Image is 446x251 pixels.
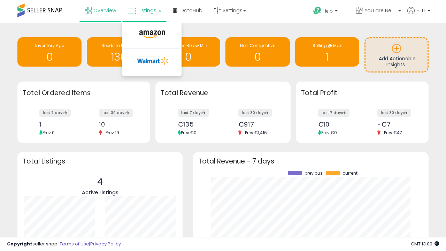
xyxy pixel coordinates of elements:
[99,121,138,128] div: 10
[198,159,423,164] h3: Total Revenue - 7 days
[102,130,123,136] span: Prev: 19
[238,121,278,128] div: €917
[241,130,270,136] span: Prev: €1,416
[308,1,349,23] a: Help
[87,37,151,67] a: Needs to Reprice 136
[99,109,133,117] label: last 30 days
[365,7,396,14] span: You are Beautiful (IT)
[180,7,202,14] span: DataHub
[23,159,177,164] h3: Total Listings
[318,121,357,128] div: €10
[35,43,64,48] span: Inventory Age
[178,121,218,128] div: €135
[313,43,342,48] span: Selling @ Max
[138,7,156,14] span: Listings
[39,109,71,117] label: last 7 days
[407,7,430,23] a: Hi IT
[380,130,406,136] span: Prev: €47
[181,130,197,136] span: Prev: €0
[318,109,349,117] label: last 7 days
[156,37,220,67] a: BB Price Below Min 0
[366,38,428,71] a: Add Actionable Insights
[60,241,89,247] a: Terms of Use
[178,109,209,117] label: last 7 days
[43,130,55,136] span: Prev: 0
[305,171,323,176] span: previous
[343,171,357,176] span: current
[295,37,359,67] a: Selling @ Max 1
[93,7,116,14] span: Overview
[169,43,207,48] span: BB Price Below Min
[411,241,439,247] span: 2025-09-12 13:09 GMT
[82,175,118,189] p: 4
[323,8,333,14] span: Help
[377,109,411,117] label: last 30 days
[23,88,145,98] h3: Total Ordered Items
[17,37,82,67] a: Inventory Age 0
[321,130,337,136] span: Prev: €0
[160,51,217,63] h1: 0
[82,189,118,196] span: Active Listings
[229,51,286,63] h1: 0
[379,55,416,68] span: Add Actionable Insights
[90,241,121,247] a: Privacy Policy
[7,241,121,248] div: seller snap | |
[225,37,290,67] a: Non Competitive 0
[101,43,137,48] span: Needs to Reprice
[299,51,356,63] h1: 1
[377,121,416,128] div: -€7
[161,88,285,98] h3: Total Revenue
[416,7,425,14] span: Hi IT
[301,88,423,98] h3: Total Profit
[21,51,78,63] h1: 0
[238,109,272,117] label: last 30 days
[7,241,32,247] strong: Copyright
[90,51,147,63] h1: 136
[240,43,275,48] span: Non Competitive
[39,121,78,128] div: 1
[313,6,322,15] i: Get Help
